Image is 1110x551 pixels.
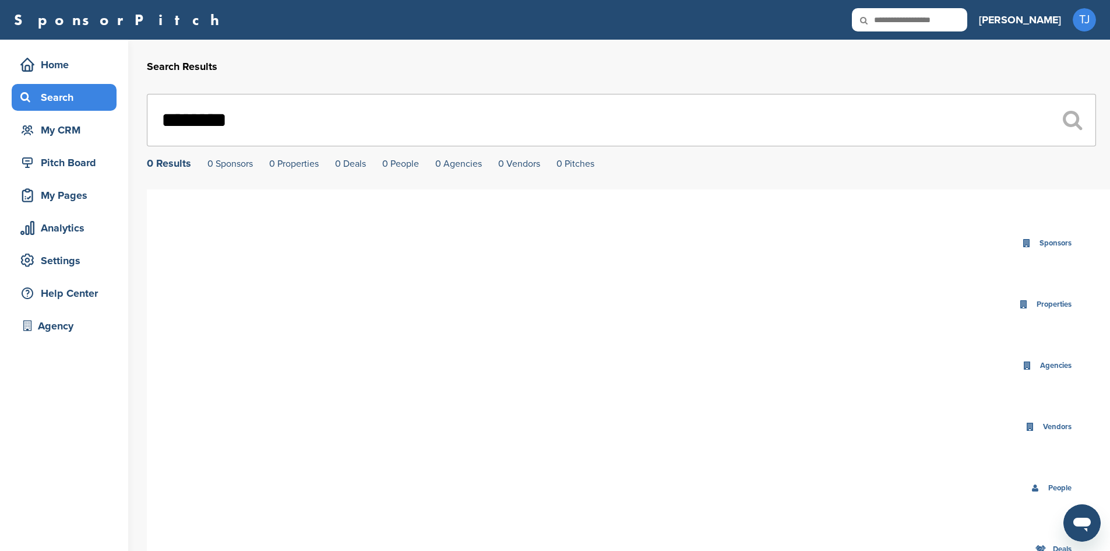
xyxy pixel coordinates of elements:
a: Help Center [12,280,117,307]
a: Analytics [12,215,117,241]
div: Pitch Board [17,152,117,173]
a: Home [12,51,117,78]
a: SponsorPitch [14,12,227,27]
div: Settings [17,250,117,271]
a: My Pages [12,182,117,209]
a: Settings [12,247,117,274]
div: Agencies [1037,359,1074,373]
div: My Pages [17,185,117,206]
div: My CRM [17,120,117,141]
h3: [PERSON_NAME] [979,12,1061,28]
a: 0 People [382,158,419,170]
iframe: Button to launch messaging window [1063,504,1101,542]
h2: Search Results [147,59,1096,75]
a: 0 Sponsors [207,158,253,170]
div: People [1045,482,1074,495]
div: Analytics [17,217,117,238]
div: Search [17,87,117,108]
div: Properties [1034,298,1074,311]
a: [PERSON_NAME] [979,7,1061,33]
a: 0 Vendors [498,158,540,170]
a: Agency [12,313,117,339]
div: Home [17,54,117,75]
a: 0 Pitches [556,158,594,170]
a: Search [12,84,117,111]
span: TJ [1073,8,1096,31]
div: Help Center [17,283,117,304]
a: 0 Properties [269,158,319,170]
div: Agency [17,315,117,336]
a: Pitch Board [12,149,117,176]
div: Vendors [1040,420,1074,434]
a: 0 Agencies [435,158,482,170]
a: My CRM [12,117,117,143]
div: Sponsors [1037,237,1074,250]
a: 0 Deals [335,158,366,170]
div: 0 Results [147,158,191,169]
